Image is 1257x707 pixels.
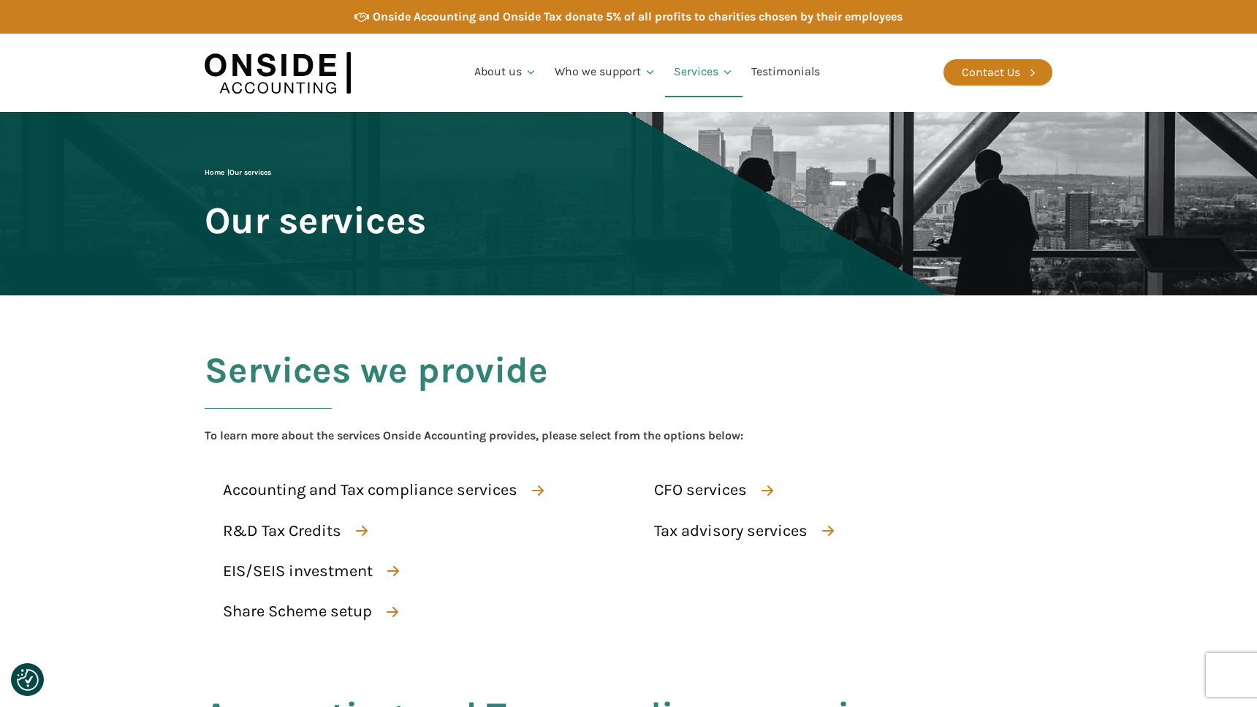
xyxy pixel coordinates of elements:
a: Share Scheme setup [205,595,411,628]
a: EIS/SEIS investment [205,555,412,588]
button: Consent Preferences [17,669,39,691]
a: Contact Us [943,59,1052,86]
a: Home [205,168,224,177]
a: Who we support [546,48,665,97]
div: Tax advisory services [654,518,808,544]
div: Contact Us [962,63,1020,82]
div: Accounting and Tax compliance services [223,477,517,503]
img: Revisit consent button [17,669,39,691]
a: About us [466,48,546,97]
a: CFO services [636,474,786,507]
span: | [205,168,271,177]
div: CFO services [654,477,747,503]
a: Services [665,48,743,97]
div: Onside Accounting and Onside Tax donate 5% of all profits to charities chosen by their employees [373,7,903,26]
div: To learn more about the services Onside Accounting provides, please select from the options below: [205,426,743,445]
div: EIS/SEIS investment [223,559,373,584]
div: Share Scheme setup [223,599,372,624]
a: R&D Tax Credits [205,515,381,548]
span: Our services [205,200,426,241]
img: Onside Accounting [205,45,351,101]
h2: Services we provide [205,350,548,426]
div: R&D Tax Credits [223,518,341,544]
a: Testimonials [743,48,829,97]
a: Tax advisory services [636,515,847,548]
a: Accounting and Tax compliance services [205,474,557,507]
span: Our services [229,168,271,177]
